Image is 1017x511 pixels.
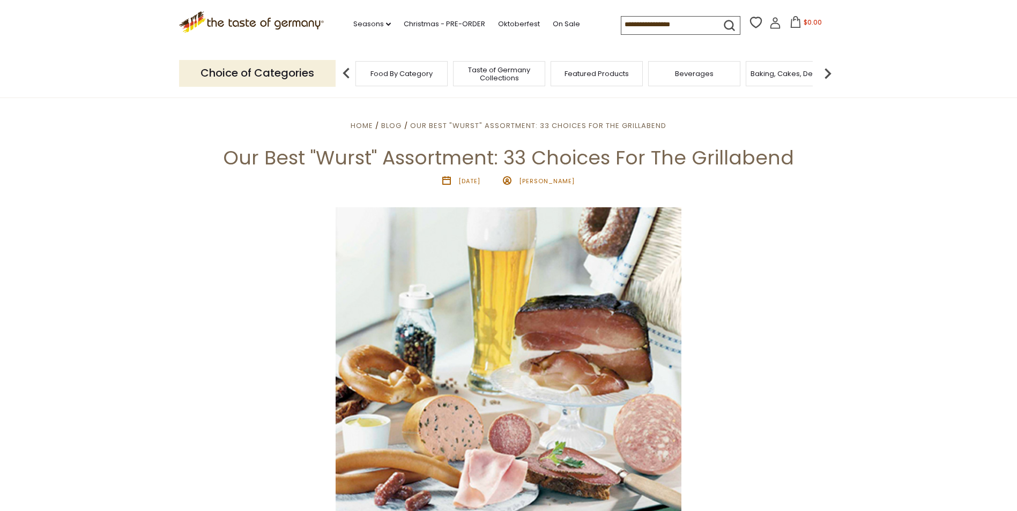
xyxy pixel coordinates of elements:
[179,60,336,86] p: Choice of Categories
[381,121,402,131] a: Blog
[675,70,714,78] a: Beverages
[33,146,984,170] h1: Our Best "Wurst" Assortment: 33 Choices For The Grillabend
[783,16,829,32] button: $0.00
[553,18,580,30] a: On Sale
[370,70,433,78] a: Food By Category
[519,177,575,185] span: [PERSON_NAME]
[565,70,629,78] a: Featured Products
[458,177,480,185] time: [DATE]
[351,121,373,131] a: Home
[410,121,666,131] a: Our Best "Wurst" Assortment: 33 Choices For The Grillabend
[817,63,838,84] img: next arrow
[336,63,357,84] img: previous arrow
[404,18,485,30] a: Christmas - PRE-ORDER
[456,66,542,82] a: Taste of Germany Collections
[804,18,822,27] span: $0.00
[751,70,834,78] a: Baking, Cakes, Desserts
[498,18,540,30] a: Oktoberfest
[353,18,391,30] a: Seasons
